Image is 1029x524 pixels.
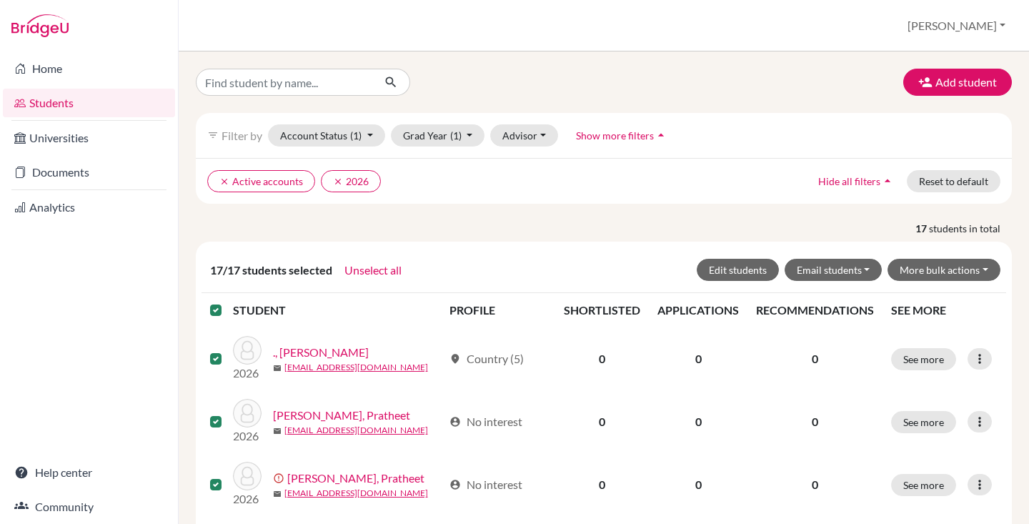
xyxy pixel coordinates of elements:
th: SEE MORE [883,293,1006,327]
a: Students [3,89,175,117]
th: STUDENT [233,293,442,327]
i: arrow_drop_up [880,174,895,188]
a: Help center [3,458,175,487]
td: 0 [555,390,649,453]
span: Show more filters [576,129,654,142]
span: 17/17 students selected [210,262,332,279]
span: location_on [449,353,461,365]
input: Find student by name... [196,69,373,96]
td: 0 [649,327,747,390]
img: Acharya, Pratheet [233,462,262,490]
div: No interest [449,413,522,430]
i: filter_list [207,129,219,141]
span: Hide all filters [818,175,880,187]
a: [EMAIL_ADDRESS][DOMAIN_NAME] [284,361,428,374]
button: See more [891,411,956,433]
td: 0 [555,453,649,516]
a: Universities [3,124,175,152]
div: No interest [449,476,522,493]
button: Email students [785,259,883,281]
i: clear [219,177,229,187]
button: See more [891,348,956,370]
span: (1) [450,129,462,142]
button: Unselect all [344,261,402,280]
p: 0 [756,350,874,367]
button: clearActive accounts [207,170,315,192]
span: Filter by [222,129,262,142]
button: Grad Year(1) [391,124,485,147]
th: RECOMMENDATIONS [747,293,883,327]
a: [PERSON_NAME], Pratheet [273,407,410,424]
p: 2026 [233,427,262,445]
button: Show more filtersarrow_drop_up [564,124,680,147]
p: 2026 [233,490,262,508]
button: More bulk actions [888,259,1000,281]
span: error_outline [273,473,287,484]
span: mail [273,490,282,498]
a: [PERSON_NAME], Pratheet [287,470,424,487]
p: 0 [756,413,874,430]
a: [EMAIL_ADDRESS][DOMAIN_NAME] [284,487,428,500]
span: account_circle [449,479,461,490]
th: SHORTLISTED [555,293,649,327]
a: Documents [3,158,175,187]
td: 0 [649,453,747,516]
p: 0 [756,476,874,493]
button: See more [891,474,956,496]
button: Account Status(1) [268,124,385,147]
img: ., Adhya Toshani [233,336,262,365]
button: [PERSON_NAME] [901,12,1012,39]
span: students in total [929,221,1012,236]
td: 0 [555,327,649,390]
button: Reset to default [907,170,1000,192]
span: (1) [350,129,362,142]
p: 2026 [233,365,262,382]
a: Analytics [3,193,175,222]
th: PROFILE [441,293,555,327]
button: Add student [903,69,1012,96]
a: Community [3,493,175,521]
strong: 17 [915,221,929,236]
span: mail [273,427,282,435]
div: Country (5) [449,350,524,367]
span: mail [273,364,282,372]
a: Home [3,54,175,83]
th: APPLICATIONS [649,293,747,327]
span: account_circle [449,416,461,427]
td: 0 [649,390,747,453]
button: Hide all filtersarrow_drop_up [806,170,907,192]
img: Bridge-U [11,14,69,37]
a: ., [PERSON_NAME] [273,344,369,361]
button: Advisor [490,124,558,147]
i: clear [333,177,343,187]
img: Acharya, Pratheet [233,399,262,427]
button: clear2026 [321,170,381,192]
button: Edit students [697,259,779,281]
a: [EMAIL_ADDRESS][DOMAIN_NAME] [284,424,428,437]
i: arrow_drop_up [654,128,668,142]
